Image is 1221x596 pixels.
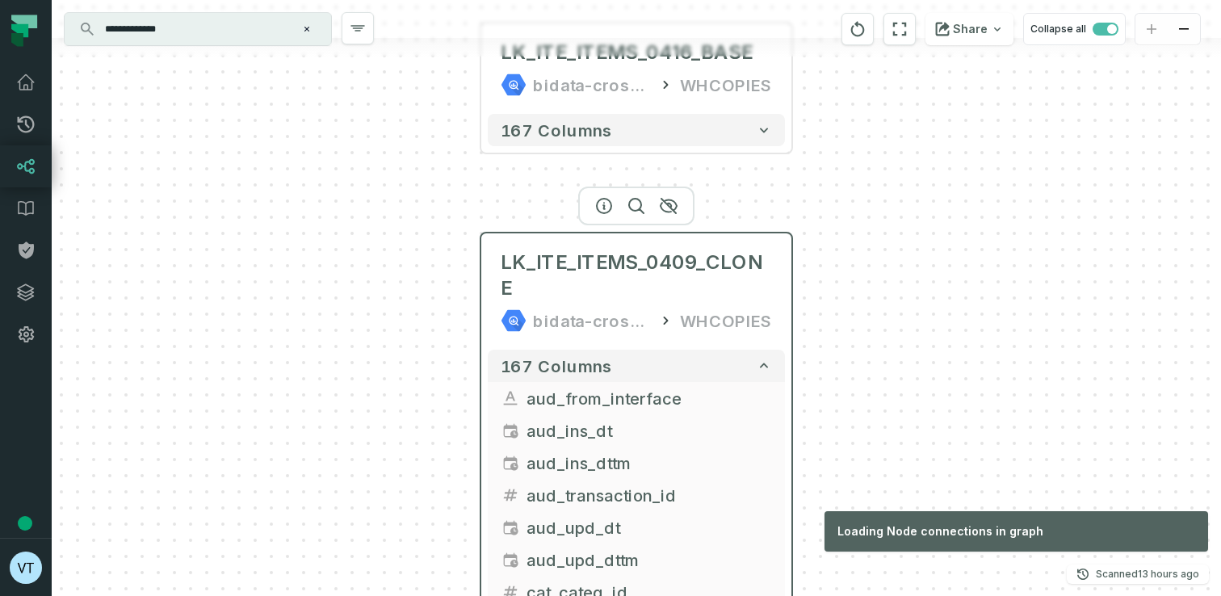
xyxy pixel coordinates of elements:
[18,516,32,531] div: Tooltip anchor
[527,548,772,572] span: aud_upd_dttm
[299,21,315,37] button: Clear search query
[1138,568,1199,580] relative-time: Aug 27, 2025, 10:02 PM GMT-3
[488,479,785,511] button: aud_transaction_id
[501,250,772,301] span: LK_ITE_ITEMS_0409_CLONE
[501,421,520,440] span: date
[501,453,520,472] span: timestamp
[488,447,785,479] button: aud_ins_dttm
[501,388,520,408] span: string
[1168,14,1200,45] button: zoom out
[488,414,785,447] button: aud_ins_dt
[501,518,520,537] span: date
[1067,565,1209,584] button: Scanned[DATE] 22:02:21
[1096,566,1199,582] p: Scanned
[925,13,1013,45] button: Share
[488,544,785,576] button: aud_upd_dttm
[488,511,785,544] button: aud_upd_dt
[824,511,1208,552] div: Loading Node connections in graph
[533,308,651,334] div: bidata-cross-sa-batch
[527,386,772,410] span: aud_from_interface
[527,483,772,507] span: aud_transaction_id
[1023,13,1126,45] button: Collapse all
[501,120,612,140] span: 167 columns
[501,356,612,376] span: 167 columns
[680,308,772,334] div: WHCOPIES
[501,485,520,505] span: decimal
[488,382,785,414] button: aud_from_interface
[501,550,520,569] span: timestamp
[527,451,772,475] span: aud_ins_dttm
[533,72,651,98] div: bidata-cross-sa-batch
[680,72,772,98] div: WHCOPIES
[10,552,42,584] img: avatar of Vitor Trentin
[527,515,772,539] span: aud_upd_dt
[527,418,772,443] span: aud_ins_dt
